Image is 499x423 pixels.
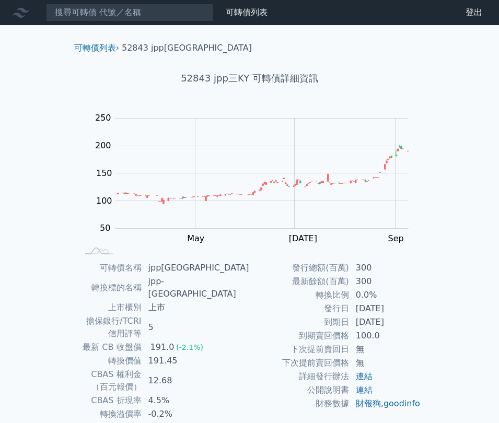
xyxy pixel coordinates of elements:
[142,261,250,275] td: jpp[GEOGRAPHIC_DATA]
[148,341,177,354] div: 191.0
[250,261,350,275] td: 發行總額(百萬)
[388,233,404,243] tspan: Sep
[350,288,421,302] td: 0.0%
[250,356,350,370] td: 下次提前賣回價格
[350,397,421,410] td: ,
[350,315,421,329] td: [DATE]
[78,340,142,354] td: 最新 CB 收盤價
[250,315,350,329] td: 到期日
[384,398,420,408] a: goodinfo
[350,261,421,275] td: 300
[176,343,203,351] span: (-2.1%)
[78,368,142,394] td: CBAS 權利金（百元報價）
[96,196,112,206] tspan: 100
[350,275,421,288] td: 300
[142,275,250,301] td: jpp-[GEOGRAPHIC_DATA]
[100,223,110,233] tspan: 50
[350,329,421,343] td: 100.0
[95,113,111,123] tspan: 250
[95,140,111,150] tspan: 200
[122,42,252,54] li: 52843 jpp[GEOGRAPHIC_DATA]
[250,302,350,315] td: 發行日
[250,329,350,343] td: 到期賣回價格
[250,343,350,356] td: 下次提前賣回日
[78,354,142,368] td: 轉換價值
[356,398,381,408] a: 財報狗
[142,301,250,314] td: 上市
[226,7,268,17] a: 可轉債列表
[250,275,350,288] td: 最新餘額(百萬)
[78,394,142,407] td: CBAS 折現率
[289,233,317,243] tspan: [DATE]
[46,4,213,21] input: 搜尋可轉債 代號／名稱
[142,354,250,368] td: 191.45
[142,394,250,407] td: 4.5%
[457,4,491,21] a: 登出
[90,113,424,264] g: Chart
[350,302,421,315] td: [DATE]
[96,168,112,178] tspan: 150
[142,368,250,394] td: 12.68
[250,397,350,410] td: 財務數據
[250,370,350,383] td: 詳細發行辦法
[142,407,250,421] td: -0.2%
[74,43,116,53] a: 可轉債列表
[78,407,142,421] td: 轉換溢價率
[78,261,142,275] td: 可轉債名稱
[78,275,142,301] td: 轉換標的名稱
[66,71,434,86] h1: 52843 jpp三KY 可轉債詳細資訊
[250,383,350,397] td: 公開說明書
[187,233,204,243] tspan: May
[250,288,350,302] td: 轉換比例
[78,301,142,314] td: 上市櫃別
[142,314,250,340] td: 5
[356,385,373,395] a: 連結
[350,356,421,370] td: 無
[78,314,142,340] td: 擔保銀行/TCRI信用評等
[356,371,373,381] a: 連結
[74,42,119,54] li: ›
[350,343,421,356] td: 無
